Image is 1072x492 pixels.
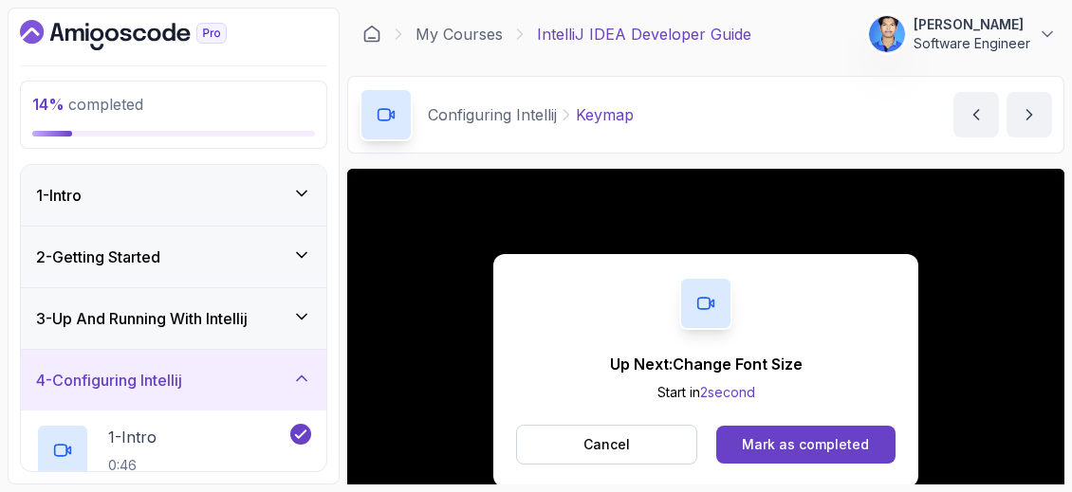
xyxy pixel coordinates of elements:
button: 2-Getting Started [21,227,326,287]
p: 0:46 [108,456,157,475]
a: Dashboard [362,25,381,44]
p: Up Next: Change Font Size [610,353,803,375]
button: user profile image[PERSON_NAME]Software Engineer [868,15,1057,53]
iframe: chat widget [992,416,1053,473]
p: Software Engineer [914,34,1030,53]
p: Cancel [583,435,630,454]
p: Start in [610,383,803,402]
p: IntelliJ IDEA Developer Guide [537,23,751,46]
button: Cancel [516,425,697,465]
h3: 4 - Configuring Intellij [36,369,182,392]
button: Mark as completed [716,426,896,464]
a: Dashboard [20,20,270,50]
p: [PERSON_NAME] [914,15,1030,34]
p: Configuring Intellij [428,103,557,126]
button: 1-Intro0:46 [36,424,311,477]
span: 2 second [700,384,755,400]
img: user profile image [869,16,905,52]
div: Mark as completed [742,435,869,454]
span: completed [32,95,143,114]
button: 4-Configuring Intellij [21,350,326,410]
button: previous content [953,92,999,137]
button: 1-Intro [21,165,326,226]
p: 1 - Intro [108,426,157,448]
h3: 3 - Up And Running With Intellij [36,307,248,330]
h3: 2 - Getting Started [36,246,160,268]
button: next content [1007,92,1052,137]
h3: 1 - Intro [36,184,82,207]
span: 14 % [32,95,65,114]
a: My Courses [416,23,503,46]
p: Keymap [576,103,634,126]
button: 3-Up And Running With Intellij [21,288,326,349]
